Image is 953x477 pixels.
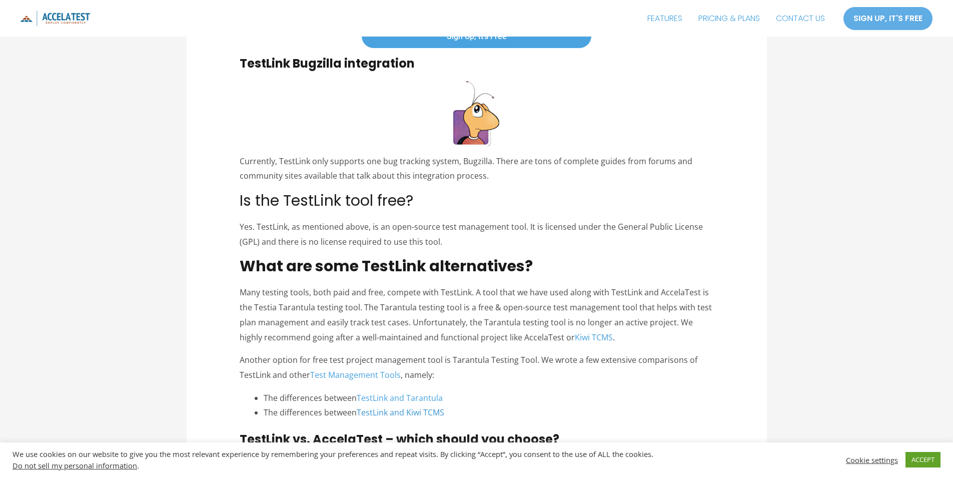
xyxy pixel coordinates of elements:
a: TestLink and Tarantula [357,392,443,403]
a: Test Management Tools [310,369,401,380]
p: Currently, TestLink only supports one bug tracking system, Bugzilla. There are tons of complete g... [240,154,713,184]
a: TestLink and Kiwi TCMS [357,407,444,418]
nav: Site Navigation [639,6,833,31]
a: CONTACT US [768,6,833,31]
a: ACCEPT [905,452,940,467]
div: . [13,461,662,470]
p: Many testing tools, both paid and free, compete with TestLink. A tool that we have used along wit... [240,285,713,345]
p: Yes. TestLink, as mentioned above, is an open-source test management tool. It is licensed under t... [240,220,713,249]
p: Another option for free test project management tool is Tarantula Testing Tool. We wrote a few ex... [240,353,713,382]
div: We use cookies on our website to give you the most relevant experience by remembering your prefer... [13,449,662,470]
img: icon [20,11,90,26]
a: Kiwi TCMS [575,332,613,343]
a: FEATURES [639,6,690,31]
a: Do not sell my personal information [13,460,137,470]
a: SIGN UP, IT'S FREE [843,7,933,31]
a: PRICING & PLANS [690,6,768,31]
strong: TestLink Bugzilla integration [240,55,415,72]
strong: TestLink vs. AccelaTest – which should you choose? [240,431,559,447]
a: Cookie settings [846,455,898,464]
span: Is the TestLink tool free? [240,190,413,211]
strong: What are some TestLink alternatives? [240,255,533,277]
li: The differences between [264,405,713,420]
li: The differences between [264,391,713,406]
